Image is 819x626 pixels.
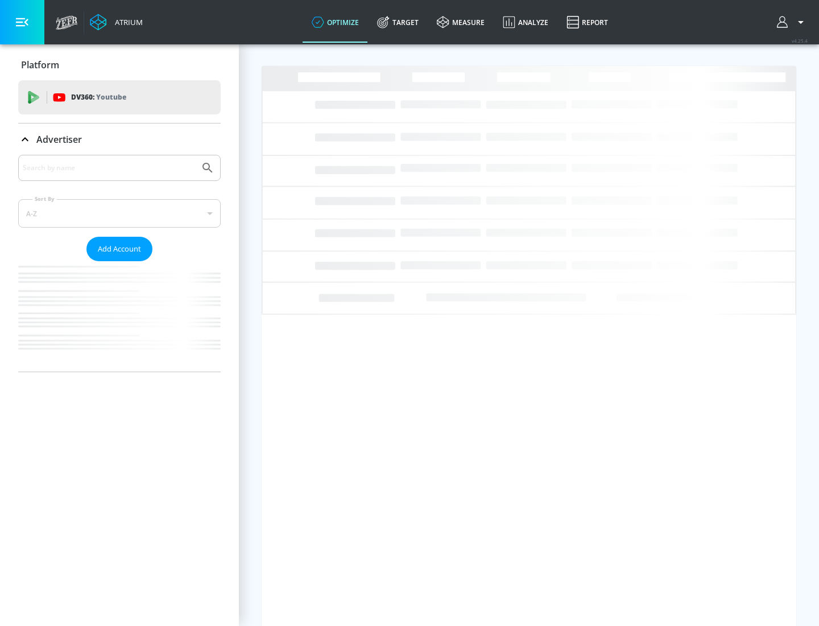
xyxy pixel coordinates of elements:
a: measure [428,2,494,43]
div: DV360: Youtube [18,80,221,114]
p: Youtube [96,91,126,103]
p: DV360: [71,91,126,104]
input: Search by name [23,160,195,175]
a: optimize [303,2,368,43]
div: Platform [18,49,221,81]
div: Atrium [110,17,143,27]
div: A-Z [18,199,221,228]
label: Sort By [32,195,57,203]
a: Atrium [90,14,143,31]
a: Report [557,2,617,43]
div: Advertiser [18,155,221,372]
p: Platform [21,59,59,71]
div: Advertiser [18,123,221,155]
span: Add Account [98,242,141,256]
button: Add Account [86,237,152,261]
span: v 4.25.4 [792,38,808,44]
nav: list of Advertiser [18,261,221,372]
a: Target [368,2,428,43]
p: Advertiser [36,133,82,146]
a: Analyze [494,2,557,43]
